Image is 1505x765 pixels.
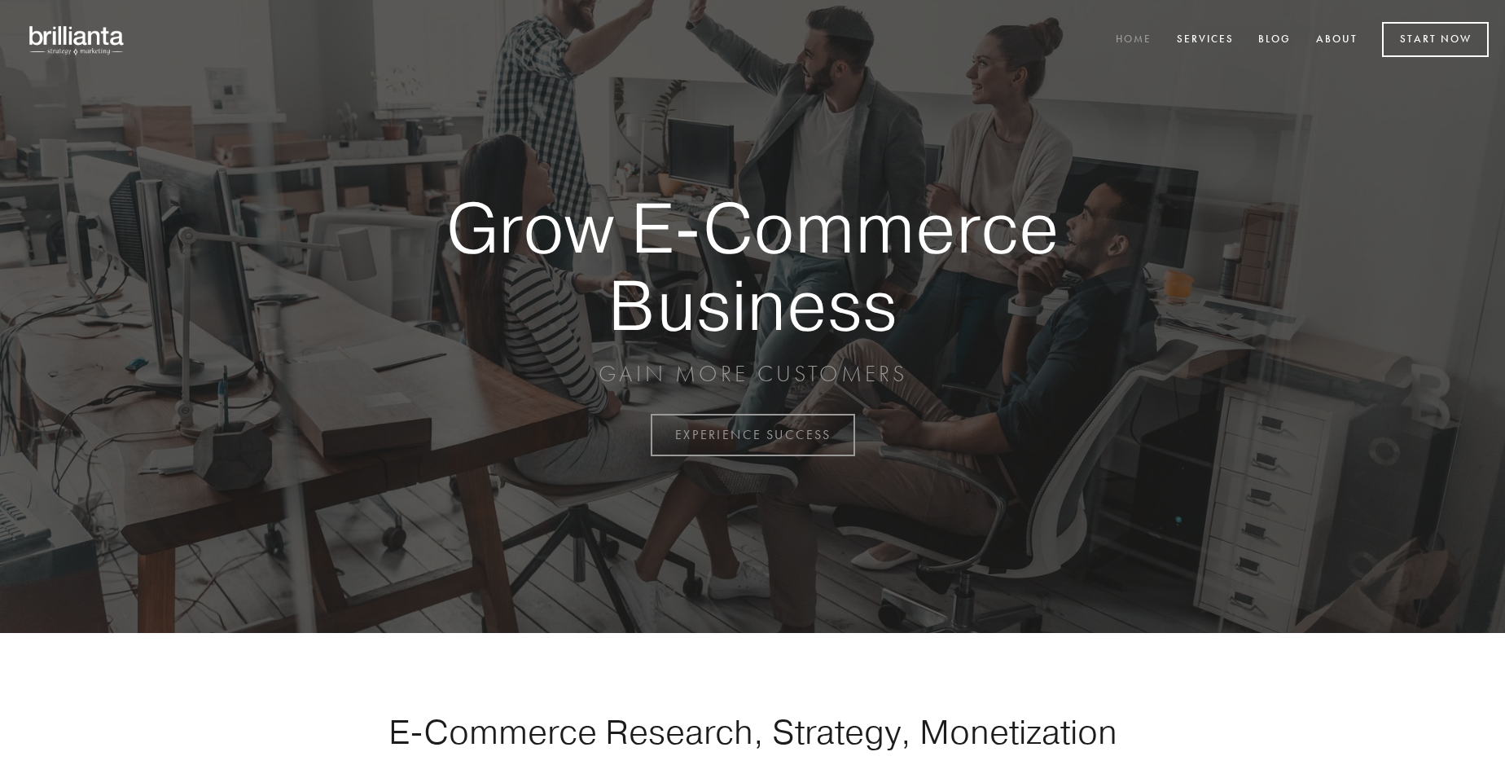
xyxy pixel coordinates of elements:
a: Services [1166,27,1244,54]
a: Blog [1248,27,1301,54]
strong: Grow E-Commerce Business [389,189,1116,343]
a: Start Now [1382,22,1489,57]
a: EXPERIENCE SUCCESS [651,414,855,456]
a: Home [1105,27,1162,54]
p: GAIN MORE CUSTOMERS [389,359,1116,389]
img: brillianta - research, strategy, marketing [16,16,138,64]
h1: E-Commerce Research, Strategy, Monetization [337,711,1168,752]
a: About [1305,27,1368,54]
